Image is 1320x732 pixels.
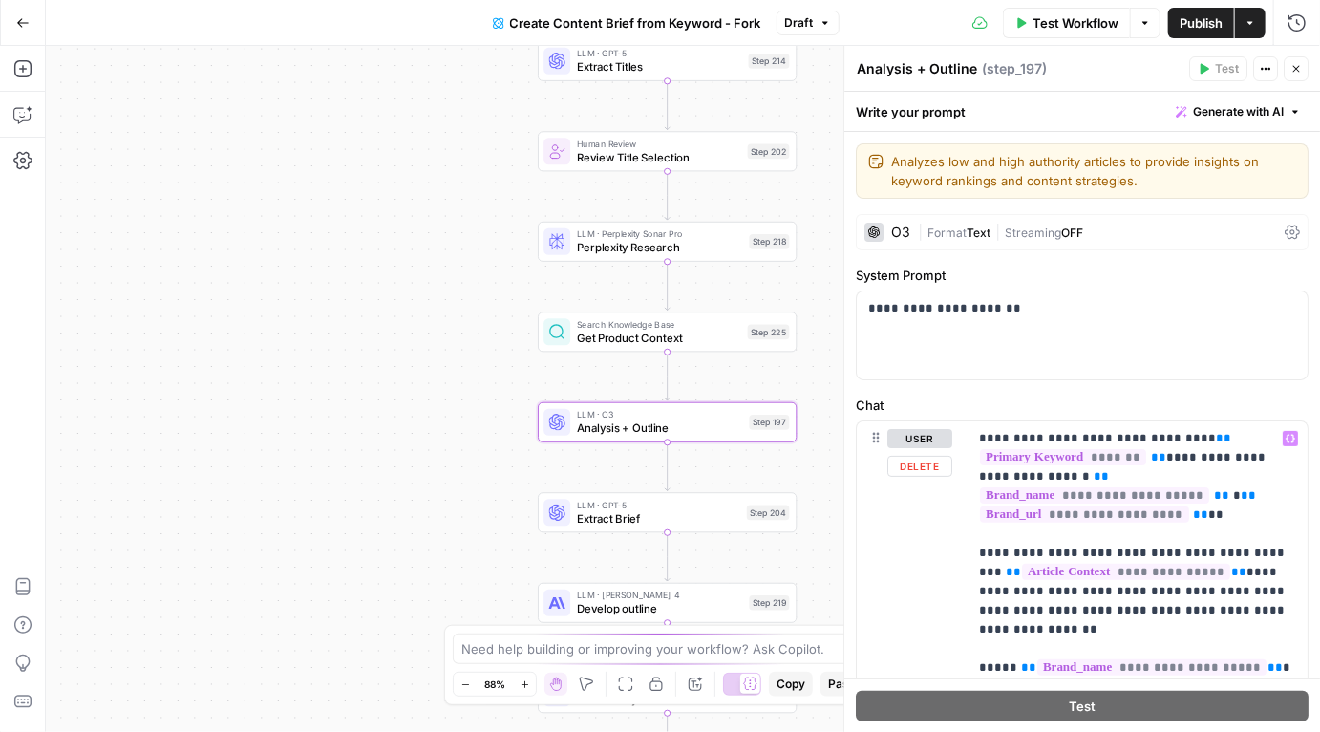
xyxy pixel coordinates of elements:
[577,227,742,241] span: LLM · Perplexity Sonar Pro
[577,510,740,527] span: Extract Brief
[665,81,670,130] g: Edge from step_214 to step_202
[918,222,927,241] span: |
[748,143,790,159] div: Step 202
[577,239,742,256] span: Perplexity Research
[577,420,742,437] span: Analysis + Outline
[844,92,1320,131] div: Write your prompt
[982,59,1047,78] span: ( step_197 )
[857,59,977,78] textarea: Analysis + Outline
[538,492,797,532] div: LLM · GPT-5Extract BriefStep 204
[538,222,797,262] div: LLM · Perplexity Sonar ProPerplexity ResearchStep 218
[538,583,797,623] div: LLM · [PERSON_NAME] 4Develop outlineStep 219
[577,58,741,75] span: Extract Titles
[856,690,1309,721] button: Test
[828,676,860,693] span: Paste
[749,54,790,69] div: Step 214
[891,226,910,239] div: O3
[577,600,742,617] span: Develop outline
[538,131,797,171] div: Human ReviewReview Title SelectionStep 202
[577,149,741,166] span: Review Title Selection
[538,673,797,713] div: LLM · GPT-5Extract only outlineStep 220
[856,396,1309,415] label: Chat
[665,262,670,311] g: Edge from step_218 to step_225
[538,402,797,442] div: LLM · O3Analysis + OutlineStep 197
[665,442,670,491] g: Edge from step_197 to step_204
[665,532,670,581] g: Edge from step_204 to step_219
[990,222,1005,241] span: |
[777,11,840,35] button: Draft
[927,226,967,240] span: Format
[510,13,761,32] span: Create Content Brief from Keyword - Fork
[577,47,741,60] span: LLM · GPT-5
[577,408,742,421] span: LLM · O3
[1180,13,1223,32] span: Publish
[1193,103,1284,120] span: Generate with AI
[577,330,741,347] span: Get Product Context
[1033,13,1118,32] span: Test Workflow
[1003,8,1130,38] button: Test Workflow
[538,312,797,352] div: Search Knowledge BaseGet Product ContextStep 225
[785,14,814,32] span: Draft
[820,672,867,697] button: Paste
[484,677,505,692] span: 88%
[750,234,790,249] div: Step 218
[577,499,740,512] span: LLM · GPT-5
[1061,226,1083,240] span: OFF
[856,266,1309,285] label: System Prompt
[967,226,990,240] span: Text
[887,456,952,477] button: Delete
[577,137,741,150] span: Human Review
[891,152,1296,190] textarea: Analyzes low and high authority articles to provide insights on keyword rankings and content stra...
[1005,226,1061,240] span: Streaming
[1189,56,1247,81] button: Test
[1215,60,1239,77] span: Test
[777,676,805,693] span: Copy
[577,691,741,708] span: Extract only outline
[538,41,797,81] div: LLM · GPT-5Extract TitlesStep 214
[1168,8,1234,38] button: Publish
[481,8,773,38] button: Create Content Brief from Keyword - Fork
[747,506,790,521] div: Step 204
[577,589,742,602] span: LLM · [PERSON_NAME] 4
[665,171,670,220] g: Edge from step_202 to step_218
[887,429,952,448] button: user
[665,352,670,400] g: Edge from step_225 to step_197
[769,672,813,697] button: Copy
[750,415,790,430] div: Step 197
[750,595,790,611] div: Step 219
[577,318,741,332] span: Search Knowledge Base
[1069,696,1096,715] span: Test
[1168,99,1309,124] button: Generate with AI
[748,325,790,340] div: Step 225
